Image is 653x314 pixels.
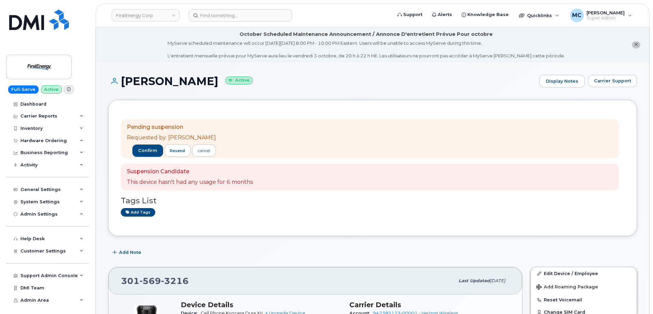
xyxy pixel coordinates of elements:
button: resend [164,145,191,157]
a: Edit Device / Employee [531,267,637,279]
div: October Scheduled Maintenance Announcement / Annonce D'entretient Prévue Pour octobre [240,31,493,38]
p: Suspension Candidate [127,168,253,176]
span: resend [170,148,185,153]
h3: Carrier Details [349,301,510,309]
h3: Device Details [181,301,341,309]
iframe: Messenger Launcher [623,284,648,309]
h3: Tags List [121,196,624,205]
button: Add Note [108,246,147,259]
span: 301 [121,276,189,286]
div: cancel [198,148,210,154]
button: close notification [632,41,640,49]
a: Add tags [121,208,155,217]
span: Carrier Support [594,78,631,84]
p: Requested by: [PERSON_NAME] [127,134,216,142]
span: Last updated [459,278,490,283]
button: Reset Voicemail [531,293,637,306]
button: Carrier Support [588,75,637,87]
div: MyServe scheduled maintenance will occur [DATE][DATE] 8:00 PM - 10:00 PM Eastern. Users will be u... [168,40,565,59]
span: Add Roaming Package [536,284,598,291]
button: confirm [132,145,163,157]
button: Add Roaming Package [531,279,637,293]
span: confirm [138,148,157,154]
span: 569 [140,276,161,286]
a: cancel [192,145,216,156]
small: Active [225,77,253,84]
span: [DATE] [490,278,505,283]
h1: [PERSON_NAME] [108,75,536,87]
p: This device hasn't had any usage for 6 months [127,178,253,186]
span: Add Note [119,249,141,256]
a: Display Notes [539,75,585,88]
p: Pending suspension [127,123,216,131]
span: 3216 [161,276,189,286]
